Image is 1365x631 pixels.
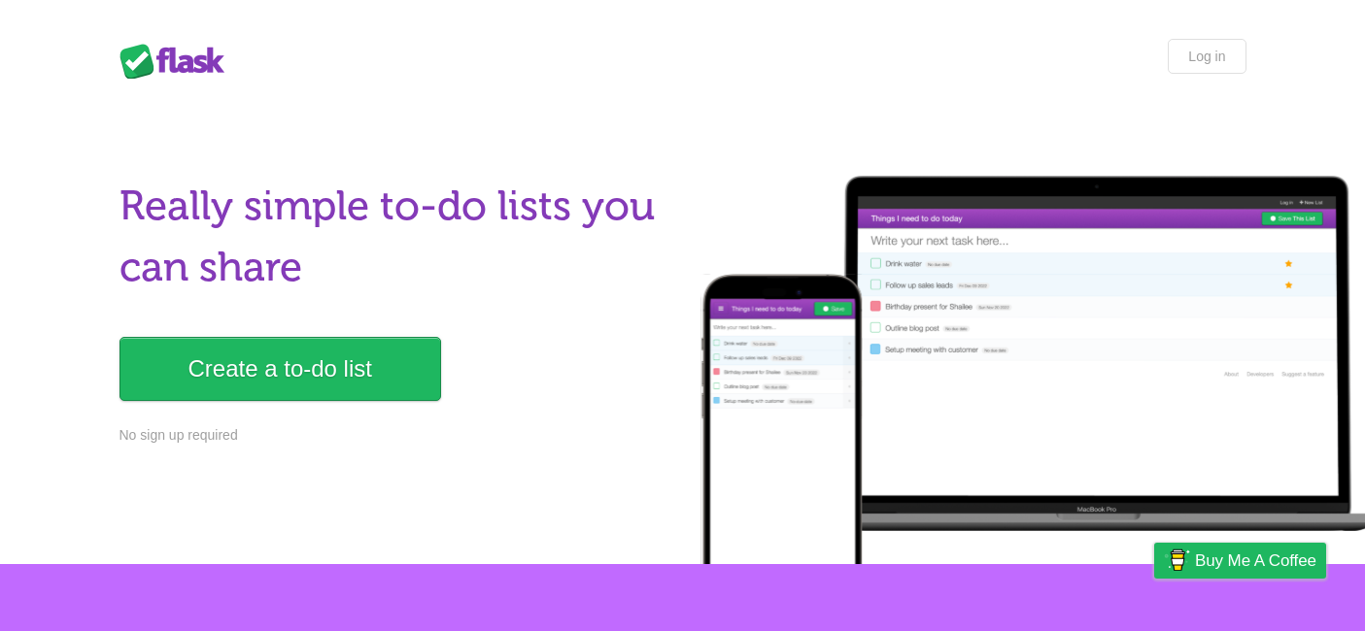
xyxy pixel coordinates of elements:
[1195,544,1316,578] span: Buy me a coffee
[1164,544,1190,577] img: Buy me a coffee
[119,337,441,401] a: Create a to-do list
[119,44,236,79] div: Flask Lists
[119,176,671,298] h1: Really simple to-do lists you can share
[119,425,671,446] p: No sign up required
[1154,543,1326,579] a: Buy me a coffee
[1168,39,1246,74] a: Log in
